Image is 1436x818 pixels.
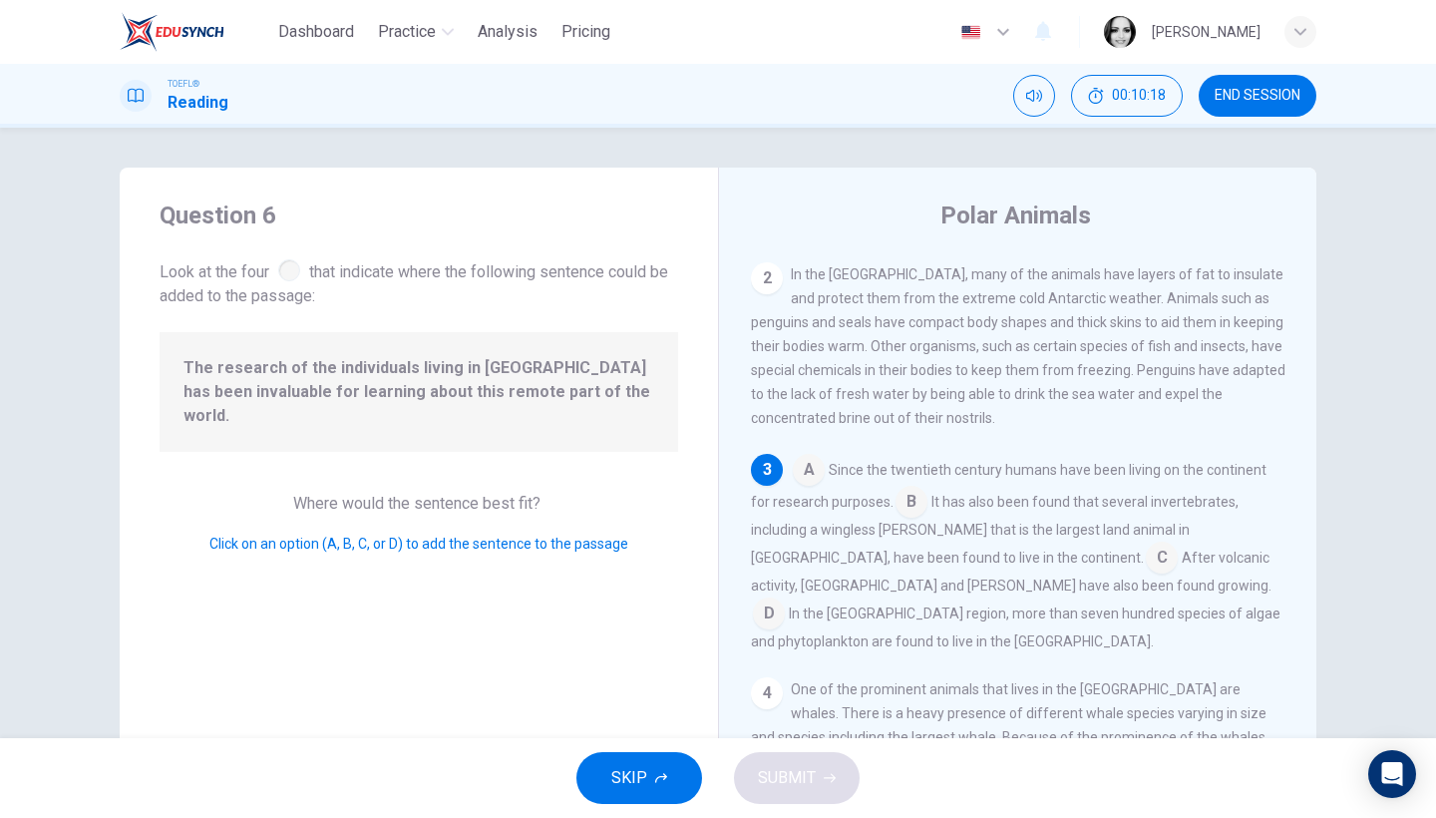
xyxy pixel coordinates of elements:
span: Since the twentieth century humans have been living on the continent for research purposes. [751,462,1266,510]
img: Profile picture [1104,16,1136,48]
span: Click on an option (A, B, C, or D) to add the sentence to the passage [209,536,628,552]
div: 3 [751,454,783,486]
span: Look at the four that indicate where the following sentence could be added to the passage: [160,255,678,308]
img: EduSynch logo [120,12,224,52]
span: C [1146,542,1178,574]
div: [PERSON_NAME] [1152,20,1260,44]
span: Practice [378,20,436,44]
button: Pricing [553,14,618,50]
button: Analysis [470,14,545,50]
div: 4 [751,677,783,709]
span: In the [GEOGRAPHIC_DATA], many of the animals have layers of fat to insulate and protect them fro... [751,266,1285,426]
div: 2 [751,262,783,294]
button: 00:10:18 [1071,75,1183,117]
div: Open Intercom Messenger [1368,750,1416,798]
span: 00:10:18 [1112,88,1166,104]
span: Pricing [561,20,610,44]
span: Analysis [478,20,538,44]
span: It has also been found that several invertebrates, including a wingless [PERSON_NAME] that is the... [751,494,1239,566]
button: Dashboard [270,14,362,50]
span: Where would the sentence best fit? [293,494,544,513]
div: Mute [1013,75,1055,117]
span: B [896,486,927,518]
span: Dashboard [278,20,354,44]
div: Hide [1071,75,1183,117]
h1: Reading [168,91,228,115]
button: Practice [370,14,462,50]
span: END SESSION [1215,88,1300,104]
span: A [793,454,825,486]
h4: Question 6 [160,200,678,231]
span: TOEFL® [168,77,199,91]
span: D [753,598,785,629]
a: EduSynch logo [120,12,270,52]
img: en [958,25,983,40]
span: SKIP [611,764,647,792]
span: The research of the individuals living in [GEOGRAPHIC_DATA] has been invaluable for learning abou... [183,356,654,428]
button: END SESSION [1199,75,1316,117]
h4: Polar Animals [940,200,1091,231]
span: In the [GEOGRAPHIC_DATA] region, more than seven hundred species of algae and phytoplankton are f... [751,606,1280,649]
button: SKIP [576,752,702,804]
